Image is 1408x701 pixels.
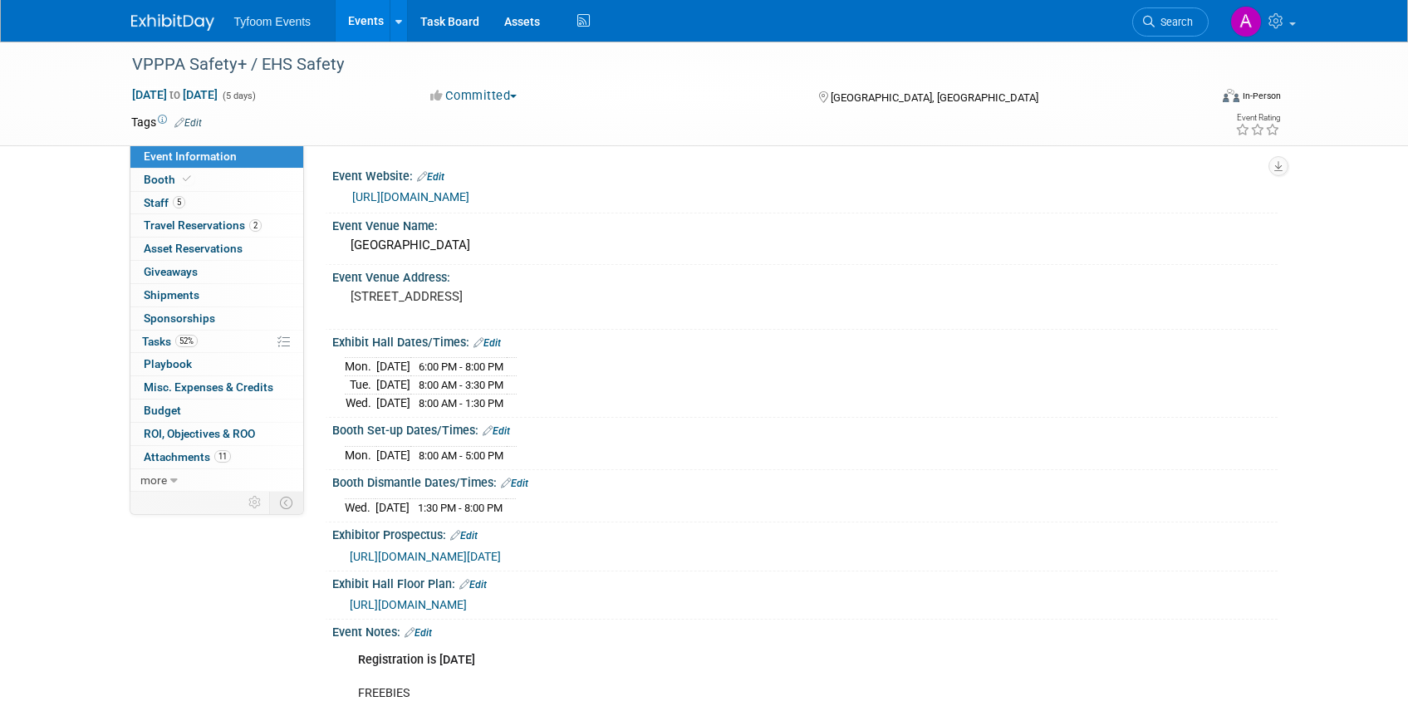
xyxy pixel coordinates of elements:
div: Booth Set-up Dates/Times: [332,418,1278,439]
span: Tasks [142,335,198,348]
span: 8:00 AM - 1:30 PM [419,397,503,409]
span: 6:00 PM - 8:00 PM [419,360,503,373]
div: VPPPA Safety+ / EHS Safety [126,50,1184,80]
td: Tags [131,114,202,130]
a: Playbook [130,353,303,375]
td: Wed. [345,498,375,516]
img: ExhibitDay [131,14,214,31]
td: [DATE] [376,446,410,463]
td: [DATE] [376,394,410,411]
a: Travel Reservations2 [130,214,303,237]
a: Budget [130,400,303,422]
a: ROI, Objectives & ROO [130,423,303,445]
td: Wed. [345,394,376,411]
div: Event Rating [1235,114,1280,122]
span: Tyfoom Events [234,15,312,28]
div: In-Person [1242,90,1281,102]
td: [DATE] [376,376,410,395]
a: Edit [483,425,510,437]
div: Event Format [1111,86,1282,111]
a: Tasks52% [130,331,303,353]
a: Search [1132,7,1209,37]
span: [GEOGRAPHIC_DATA], [GEOGRAPHIC_DATA] [831,91,1038,104]
div: Exhibitor Prospectus: [332,522,1278,544]
span: Event Information [144,150,237,163]
span: Shipments [144,288,199,301]
div: Booth Dismantle Dates/Times: [332,470,1278,492]
span: Travel Reservations [144,218,262,232]
span: Asset Reservations [144,242,243,255]
div: Exhibit Hall Dates/Times: [332,330,1278,351]
a: [URL][DOMAIN_NAME] [352,190,469,203]
span: Giveaways [144,265,198,278]
a: Staff5 [130,192,303,214]
a: more [130,469,303,492]
i: Booth reservation complete [183,174,191,184]
span: Playbook [144,357,192,370]
a: Asset Reservations [130,238,303,260]
a: Misc. Expenses & Credits [130,376,303,399]
span: Search [1155,16,1193,28]
td: Tue. [345,376,376,395]
div: Event Website: [332,164,1278,185]
span: Booth [144,173,194,186]
span: 2 [249,219,262,232]
td: Personalize Event Tab Strip [241,492,270,513]
span: 52% [175,335,198,347]
button: Committed [424,87,523,105]
div: Event Venue Address: [332,265,1278,286]
a: Booth [130,169,303,191]
span: 5 [173,196,185,208]
span: [DATE] [DATE] [131,87,218,102]
span: 11 [214,450,231,463]
pre: [STREET_ADDRESS] [351,289,708,304]
span: to [167,88,183,101]
a: Edit [405,627,432,639]
td: [DATE] [376,358,410,376]
div: Event Notes: [332,620,1278,641]
span: Staff [144,196,185,209]
span: (5 days) [221,91,256,101]
span: Budget [144,404,181,417]
div: Exhibit Hall Floor Plan: [332,571,1278,593]
a: Edit [473,337,501,349]
a: Attachments11 [130,446,303,468]
a: Sponsorships [130,307,303,330]
span: 8:00 AM - 5:00 PM [419,449,503,462]
a: Edit [501,478,528,489]
span: more [140,473,167,487]
a: Edit [450,530,478,542]
span: 1:30 PM - 8:00 PM [418,502,503,514]
a: [URL][DOMAIN_NAME][DATE] [350,550,501,563]
div: [GEOGRAPHIC_DATA] [345,233,1265,258]
td: Mon. [345,446,376,463]
td: Mon. [345,358,376,376]
span: ROI, Objectives & ROO [144,427,255,440]
span: 8:00 AM - 3:30 PM [419,379,503,391]
span: Attachments [144,450,231,463]
a: [URL][DOMAIN_NAME] [350,598,467,611]
div: Event Venue Name: [332,213,1278,234]
td: [DATE] [375,498,410,516]
b: Registration is [DATE] [358,653,475,667]
td: Toggle Event Tabs [269,492,303,513]
a: Edit [417,171,444,183]
img: Angie Nichols [1230,6,1262,37]
a: Giveaways [130,261,303,283]
a: Event Information [130,145,303,168]
a: Edit [174,117,202,129]
a: Shipments [130,284,303,306]
img: Format-Inperson.png [1223,89,1239,102]
span: Sponsorships [144,311,215,325]
span: Misc. Expenses & Credits [144,380,273,394]
a: Edit [459,579,487,591]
